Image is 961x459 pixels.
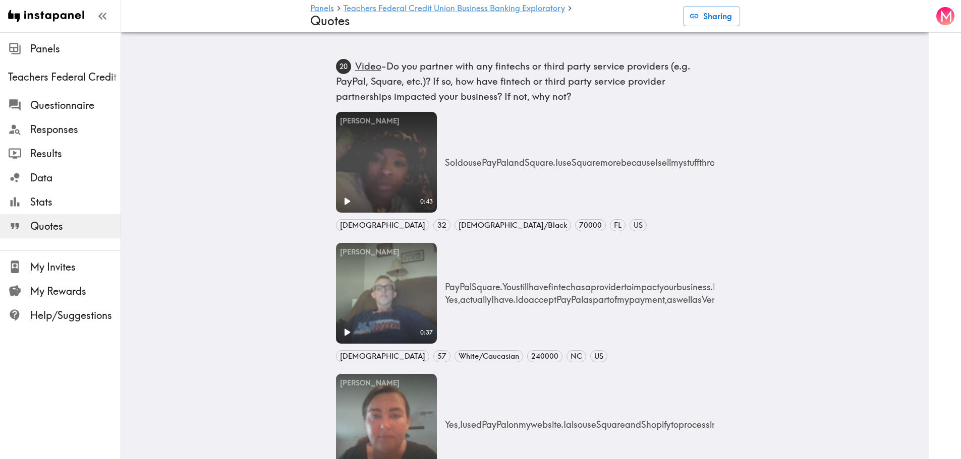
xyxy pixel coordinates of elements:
span: - [336,60,690,102]
span: NC [567,351,586,362]
span: 32 [434,220,450,231]
span: Data [30,171,121,185]
span: 240000 [528,351,562,362]
span: 57 [434,351,450,362]
span: [DEMOGRAPHIC_DATA] [336,220,429,231]
h4: Quotes [310,14,675,28]
span: Video [355,60,381,72]
span: Help/Suggestions [30,308,121,322]
span: My Invites [30,260,121,274]
div: [PERSON_NAME] [336,112,437,130]
div: [PERSON_NAME] [336,243,437,261]
span: US [591,351,607,362]
span: Panels [30,42,121,56]
span: White/Caucasian [455,351,523,362]
span: 0:43 [420,197,435,206]
span: 70000 [576,220,605,231]
a: Panels [310,4,334,14]
button: M [935,6,955,26]
span: Questionnaire [30,98,121,112]
span: Responses [30,122,121,137]
span: M [940,8,953,25]
span: Stats [30,195,121,209]
span: [DEMOGRAPHIC_DATA]/Black [455,220,571,231]
span: [DEMOGRAPHIC_DATA] [336,351,429,362]
span: My Rewards [30,284,121,298]
button: Play [336,190,358,213]
span: 0:37 [420,328,435,337]
button: Sharing [683,6,740,26]
span: Quotes [30,219,121,233]
span: Do you partner with any fintechs or third party service providers (e.g. PayPal, Square, etc.)? If... [336,60,690,102]
text: 20 [340,62,348,71]
button: Play [336,321,358,344]
div: [PERSON_NAME] [336,374,437,392]
span: FL [610,220,625,231]
span: Teachers Federal Credit Union Business Banking Exploratory [8,70,121,84]
a: Teachers Federal Credit Union Business Banking Exploratory [344,4,565,14]
span: US [630,220,646,231]
span: Results [30,147,121,161]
